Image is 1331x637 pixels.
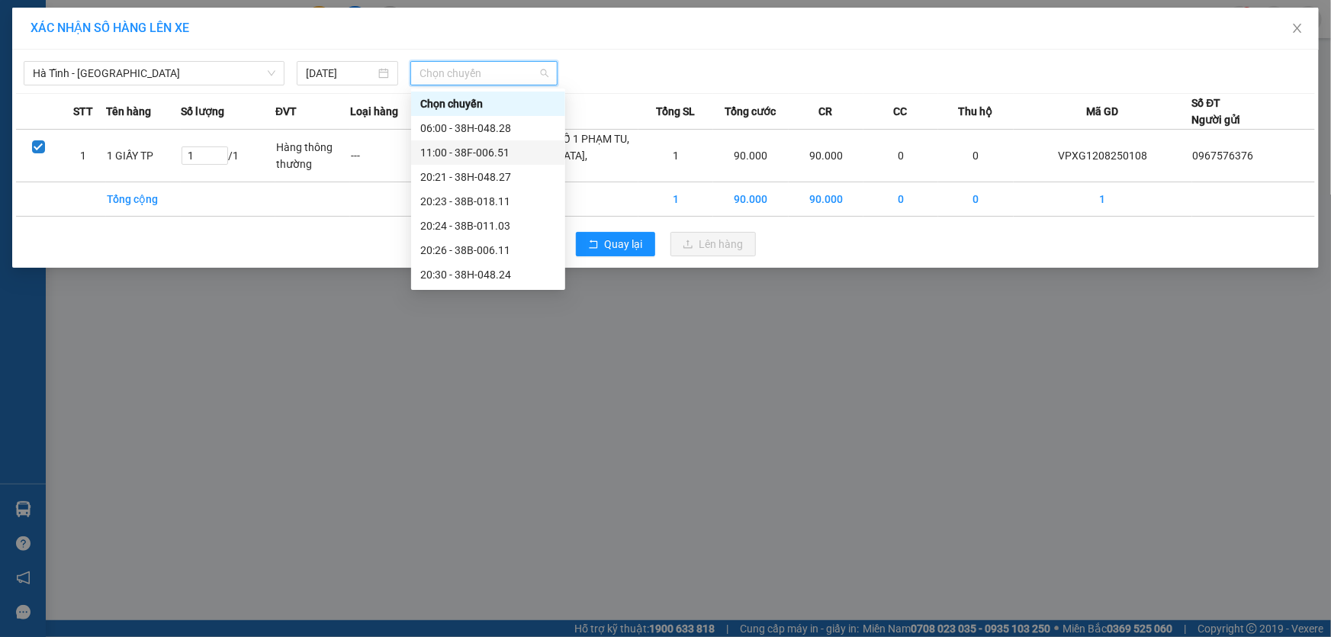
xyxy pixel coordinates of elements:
td: VPXG1208250108 [1014,130,1192,182]
span: Tổng SL [656,103,695,120]
div: 06:00 - 38H-048.28 [420,120,556,137]
td: 1 GIẤY TP [106,130,181,182]
span: CC [894,103,908,120]
td: 90.000 [713,130,788,182]
td: 0 [863,182,938,217]
td: 90.000 [713,182,788,217]
td: 0 [938,182,1013,217]
button: Close [1276,8,1319,50]
div: 20:30 - 38H-048.24 [420,266,556,283]
div: 20:26 - 38B-006.11 [420,242,556,259]
div: 20:21 - 38H-048.27 [420,169,556,185]
span: XÁC NHẬN SỐ HÀNG LÊN XE [31,21,189,35]
td: 0 [938,130,1013,182]
span: Loại hàng [350,103,398,120]
button: rollbackQuay lại [576,232,655,256]
li: Cổ Đạm, xã [GEOGRAPHIC_DATA], [GEOGRAPHIC_DATA] [143,37,638,56]
li: Hotline: 1900252555 [143,56,638,76]
span: Số lượng [181,103,224,120]
img: logo.jpg [19,19,95,95]
td: / 1 [181,130,275,182]
span: CR [818,103,832,120]
td: 1 [638,182,713,217]
div: 20:23 - 38B-018.11 [420,193,556,210]
td: 1 [61,130,106,182]
span: rollback [588,239,599,251]
div: Số ĐT Người gửi [1192,95,1241,128]
div: 20:24 - 38B-011.03 [420,217,556,234]
td: 90.000 [789,130,863,182]
td: 0 [863,130,938,182]
td: 1 [638,130,713,182]
span: Mã GD [1086,103,1118,120]
td: 1 [1014,182,1192,217]
td: --- [350,130,425,182]
span: close [1291,22,1304,34]
span: Tên hàng [106,103,151,120]
span: Chọn chuyến [420,62,548,85]
span: 0967576376 [1193,150,1254,162]
b: GỬI : VP [GEOGRAPHIC_DATA] [19,111,227,162]
span: Quay lại [605,236,643,253]
span: Thu hộ [958,103,992,120]
td: Hàng thông thường [275,130,350,182]
input: 12/08/2025 [306,65,375,82]
span: Hà Tĩnh - Hà Nội [33,62,275,85]
td: Tổng cộng [106,182,181,217]
span: ĐVT [275,103,297,120]
div: 11:00 - 38F-006.51 [420,144,556,161]
button: uploadLên hàng [670,232,756,256]
span: Tổng cước [725,103,776,120]
div: Chọn chuyến [420,95,556,112]
span: STT [73,103,93,120]
td: 90.000 [789,182,863,217]
div: Chọn chuyến [411,92,565,116]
